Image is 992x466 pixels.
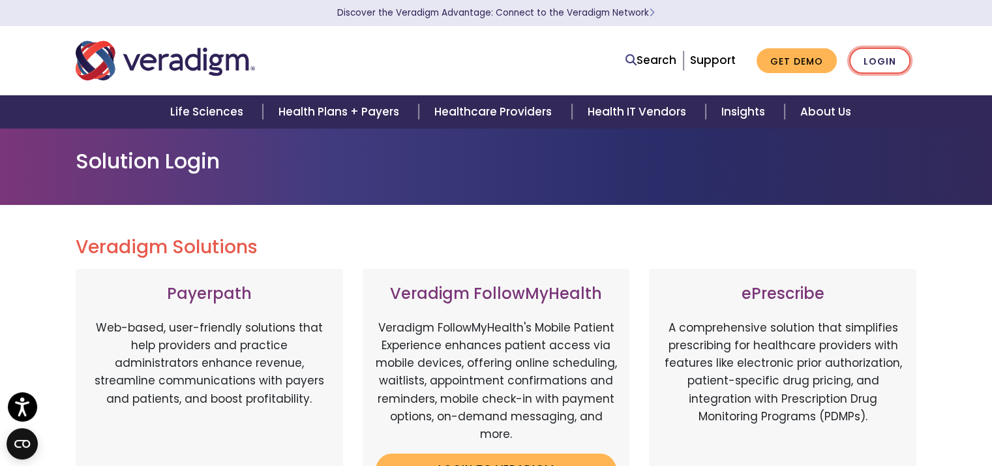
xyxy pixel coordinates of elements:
[849,48,910,74] a: Login
[757,48,837,74] a: Get Demo
[376,285,617,303] h3: Veradigm FollowMyHealth
[263,95,419,129] a: Health Plans + Payers
[572,95,706,129] a: Health IT Vendors
[155,95,263,129] a: Life Sciences
[337,7,655,19] a: Discover the Veradigm Advantage: Connect to the Veradigm NetworkLearn More
[7,428,38,459] button: Open CMP widget
[662,285,903,303] h3: ePrescribe
[76,149,917,174] h1: Solution Login
[76,236,917,258] h2: Veradigm Solutions
[662,319,903,456] p: A comprehensive solution that simplifies prescribing for healthcare providers with features like ...
[376,319,617,443] p: Veradigm FollowMyHealth's Mobile Patient Experience enhances patient access via mobile devices, o...
[785,95,867,129] a: About Us
[649,7,655,19] span: Learn More
[89,285,330,303] h3: Payerpath
[76,39,255,82] img: Veradigm logo
[419,95,571,129] a: Healthcare Providers
[89,319,330,456] p: Web-based, user-friendly solutions that help providers and practice administrators enhance revenu...
[625,52,676,69] a: Search
[690,52,736,68] a: Support
[706,95,785,129] a: Insights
